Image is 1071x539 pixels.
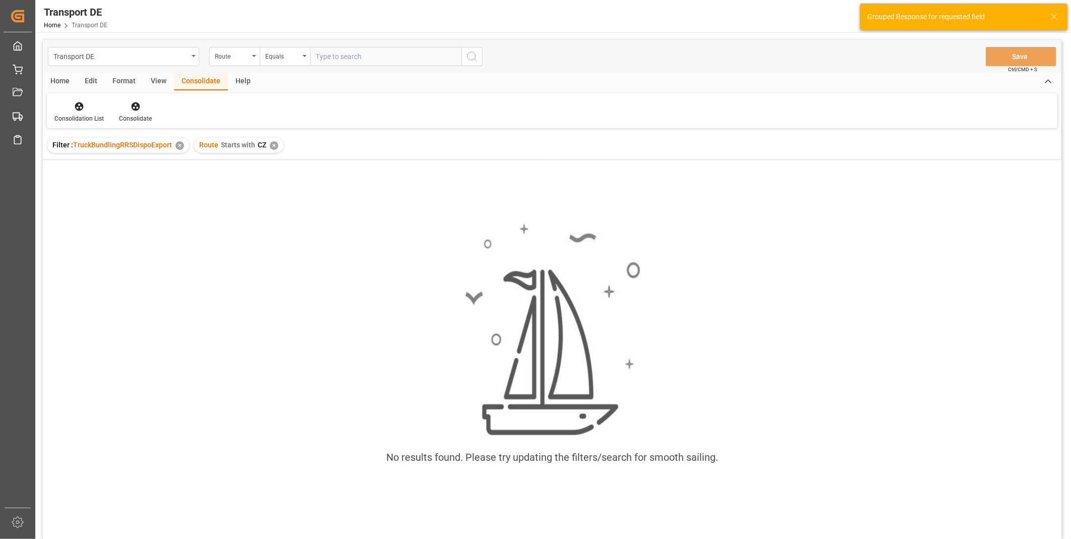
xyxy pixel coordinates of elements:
[228,73,258,90] div: Help
[199,141,218,149] span: Route
[265,49,300,61] div: Equals
[386,450,718,465] div: No results found. Please try updating the filters/search for smooth sailing.
[461,47,483,66] button: search button
[73,141,172,149] span: TruckBundlingRRSDispoExport
[119,114,152,123] div: Consolidate
[44,22,61,29] a: Home
[77,73,105,90] div: Edit
[270,141,278,150] div: ✕
[48,47,199,66] button: open menu
[52,141,73,149] span: Filter :
[221,141,255,149] span: Starts with
[215,49,249,61] div: Route
[986,47,1056,66] button: Save
[105,73,143,90] div: Format
[174,73,228,90] div: Consolidate
[464,222,640,438] img: smooth_sailing.jpeg
[143,73,174,90] div: View
[209,47,260,66] button: open menu
[43,73,77,90] div: Home
[310,47,461,66] input: Type to search
[53,49,188,62] div: Transport DE
[1008,66,1037,73] span: Ctrl/CMD + S
[867,12,1041,22] div: Grouped Response for requested field
[258,141,266,149] span: CZ
[175,141,184,150] div: ✕
[260,47,310,66] button: open menu
[44,5,107,20] div: Transport DE
[54,114,104,123] div: Consolidation List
